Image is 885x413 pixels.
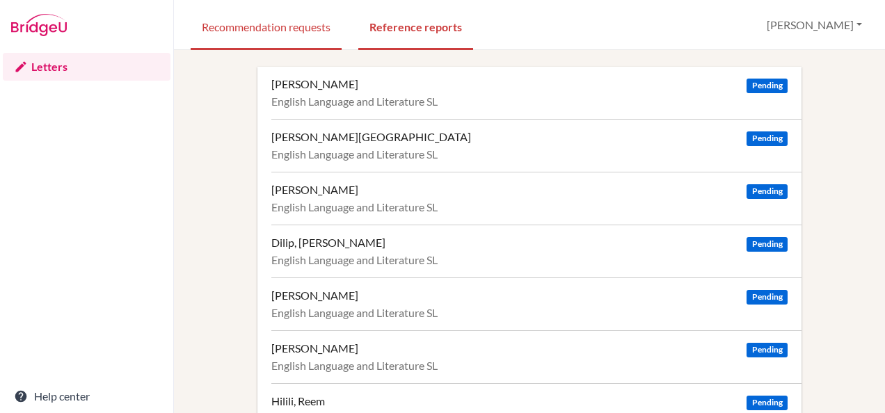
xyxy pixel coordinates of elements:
[747,343,787,357] span: Pending
[271,200,788,214] div: English Language and Literature SL
[3,53,170,81] a: Letters
[271,253,788,267] div: English Language and Literature SL
[271,77,358,91] div: [PERSON_NAME]
[271,236,385,250] div: Dilip, [PERSON_NAME]
[271,359,788,373] div: English Language and Literature SL
[3,382,170,410] a: Help center
[271,225,802,277] a: Dilip, [PERSON_NAME] Pending English Language and Literature SL
[747,79,787,93] span: Pending
[271,95,788,108] div: English Language and Literature SL
[747,131,787,146] span: Pending
[271,119,802,172] a: [PERSON_NAME][GEOGRAPHIC_DATA] Pending English Language and Literature SL
[271,183,358,197] div: [PERSON_NAME]
[747,237,787,252] span: Pending
[191,2,342,50] a: Recommendation requests
[271,277,802,330] a: [PERSON_NAME] Pending English Language and Literature SL
[271,330,802,383] a: [PERSON_NAME] Pending English Language and Literature SL
[271,172,802,225] a: [PERSON_NAME] Pending English Language and Literature SL
[760,12,868,38] button: [PERSON_NAME]
[11,14,67,36] img: Bridge-U
[271,289,358,302] div: [PERSON_NAME]
[271,130,471,144] div: [PERSON_NAME][GEOGRAPHIC_DATA]
[271,306,788,320] div: English Language and Literature SL
[358,2,473,50] a: Reference reports
[271,147,788,161] div: English Language and Literature SL
[747,184,787,199] span: Pending
[271,341,358,355] div: [PERSON_NAME]
[747,290,787,305] span: Pending
[747,396,787,410] span: Pending
[271,394,325,408] div: Hilili, Reem
[271,67,802,119] a: [PERSON_NAME] Pending English Language and Literature SL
